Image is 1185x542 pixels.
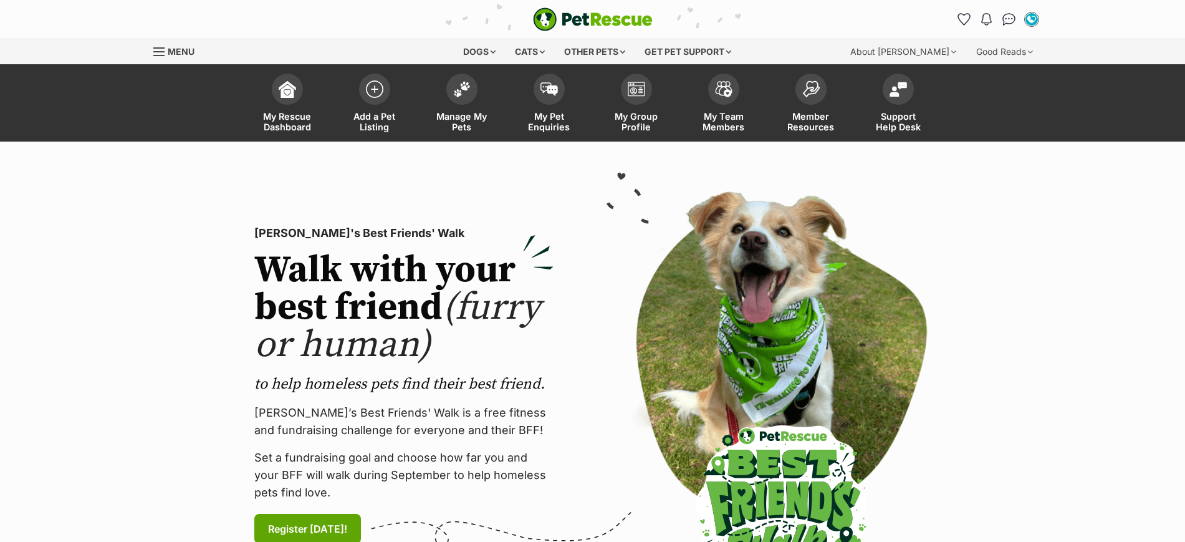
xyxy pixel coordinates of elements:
div: Cats [506,39,554,64]
a: Support Help Desk [855,67,942,142]
a: Add a Pet Listing [331,67,418,142]
img: Sayla Kimber profile pic [1025,13,1038,26]
div: Dogs [454,39,504,64]
p: [PERSON_NAME]’s Best Friends' Walk is a free fitness and fundraising challenge for everyone and t... [254,404,554,439]
div: Good Reads [967,39,1042,64]
div: About [PERSON_NAME] [842,39,965,64]
ul: Account quick links [954,9,1042,29]
span: My Group Profile [608,111,664,132]
p: [PERSON_NAME]'s Best Friends' Walk [254,225,554,242]
span: Manage My Pets [434,111,490,132]
a: Menu [153,39,203,62]
span: Menu [168,46,194,57]
img: dashboard-icon-eb2f2d2d3e046f16d808141f083e7271f6b2e854fb5c12c21221c1fb7104beca.svg [279,80,296,98]
a: Member Resources [767,67,855,142]
span: (furry or human) [254,284,540,369]
span: Support Help Desk [870,111,926,132]
a: My Group Profile [593,67,680,142]
button: My account [1022,9,1042,29]
img: add-pet-listing-icon-0afa8454b4691262ce3f59096e99ab1cd57d4a30225e0717b998d2c9b9846f56.svg [366,80,383,98]
a: My Rescue Dashboard [244,67,331,142]
span: My Pet Enquiries [521,111,577,132]
a: Manage My Pets [418,67,506,142]
img: group-profile-icon-3fa3cf56718a62981997c0bc7e787c4b2cf8bcc04b72c1350f741eb67cf2f40e.svg [628,82,645,97]
img: notifications-46538b983faf8c2785f20acdc204bb7945ddae34d4c08c2a6579f10ce5e182be.svg [981,13,991,26]
a: My Team Members [680,67,767,142]
a: Favourites [954,9,974,29]
span: My Team Members [696,111,752,132]
img: logo-e224e6f780fb5917bec1dbf3a21bbac754714ae5b6737aabdf751b685950b380.svg [533,7,653,31]
h2: Walk with your best friend [254,252,554,364]
span: Add a Pet Listing [347,111,403,132]
div: Get pet support [636,39,740,64]
span: My Rescue Dashboard [259,111,315,132]
span: Member Resources [783,111,839,132]
a: My Pet Enquiries [506,67,593,142]
div: Other pets [555,39,634,64]
img: team-members-icon-5396bd8760b3fe7c0b43da4ab00e1e3bb1a5d9ba89233759b79545d2d3fc5d0d.svg [715,81,732,97]
a: PetRescue [533,7,653,31]
img: pet-enquiries-icon-7e3ad2cf08bfb03b45e93fb7055b45f3efa6380592205ae92323e6603595dc1f.svg [540,82,558,96]
p: Set a fundraising goal and choose how far you and your BFF will walk during September to help hom... [254,449,554,501]
img: manage-my-pets-icon-02211641906a0b7f246fdf0571729dbe1e7629f14944591b6c1af311fb30b64b.svg [453,81,471,97]
img: chat-41dd97257d64d25036548639549fe6c8038ab92f7586957e7f3b1b290dea8141.svg [1002,13,1015,26]
img: member-resources-icon-8e73f808a243e03378d46382f2149f9095a855e16c252ad45f914b54edf8863c.svg [802,80,820,97]
a: Conversations [999,9,1019,29]
img: help-desk-icon-fdf02630f3aa405de69fd3d07c3f3aa587a6932b1a1747fa1d2bba05be0121f9.svg [890,82,907,97]
span: Register [DATE]! [268,521,347,536]
button: Notifications [977,9,997,29]
p: to help homeless pets find their best friend. [254,374,554,394]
